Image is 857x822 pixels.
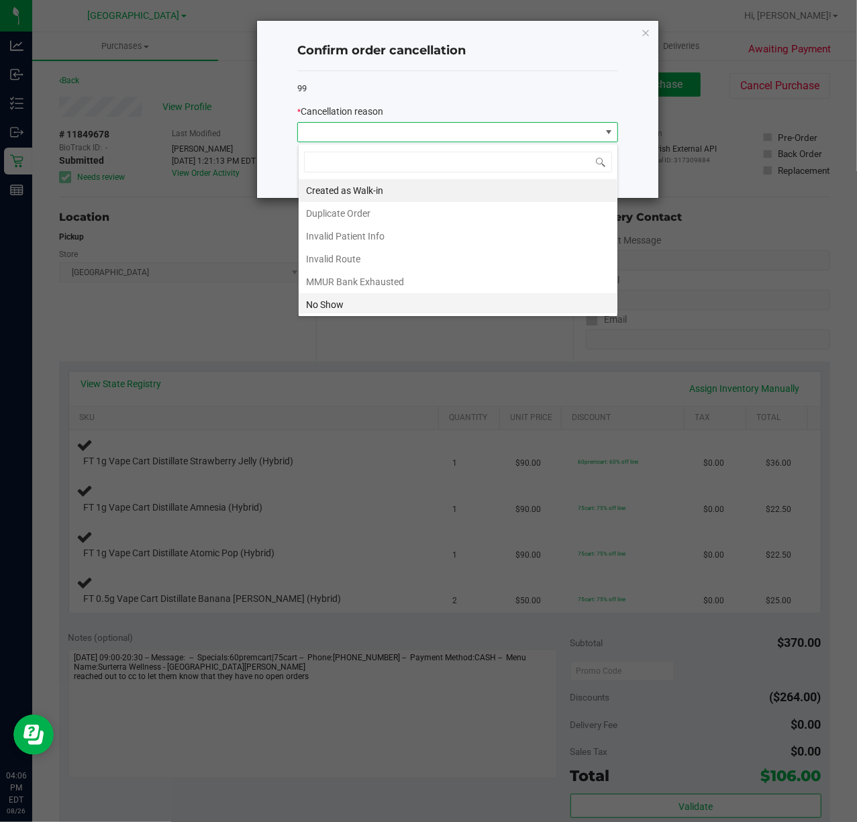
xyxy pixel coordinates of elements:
span: Cancellation reason [301,106,383,117]
li: Created as Walk-in [299,179,617,202]
h4: Confirm order cancellation [297,42,618,60]
li: MMUR Bank Exhausted [299,270,617,293]
li: No Show [299,293,617,316]
li: Invalid Route [299,248,617,270]
li: Duplicate Order [299,202,617,225]
span: 99 [297,83,307,93]
li: Invalid Patient Info [299,225,617,248]
button: Close [641,24,650,40]
iframe: Resource center [13,715,54,755]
